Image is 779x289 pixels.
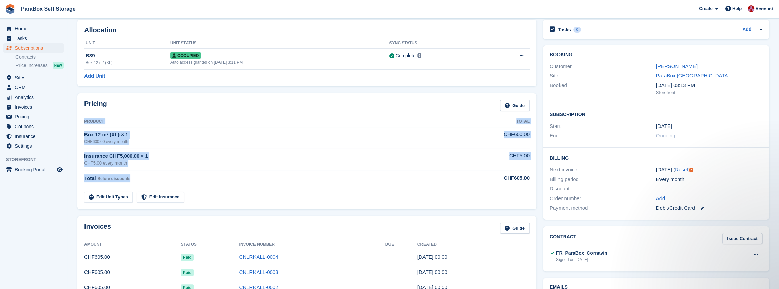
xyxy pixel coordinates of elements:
[550,63,656,70] div: Customer
[755,6,773,12] span: Account
[3,43,64,53] a: menu
[550,82,656,96] div: Booked
[656,166,762,174] div: [DATE] ( )
[656,73,729,78] a: ParaBox [GEOGRAPHIC_DATA]
[550,176,656,183] div: Billing period
[15,122,55,131] span: Coupons
[15,62,64,69] a: Price increases NEW
[656,185,762,193] div: -
[558,27,571,33] h2: Tasks
[389,38,487,49] th: Sync Status
[500,100,530,111] a: Guide
[15,34,55,43] span: Tasks
[84,192,133,203] a: Edit Unit Types
[550,166,656,174] div: Next invoice
[722,233,762,244] a: Issue Contract
[656,204,762,212] div: Debit/Credit Card
[3,141,64,151] a: menu
[417,53,421,58] img: icon-info-grey-7440780725fd019a000dd9b08b2336e03edf1995a4989e88bcd33f0948082b44.svg
[84,175,96,181] span: Total
[84,265,181,280] td: CHF605.00
[438,116,529,127] th: Total
[170,38,389,49] th: Unit Status
[699,5,712,12] span: Create
[15,132,55,141] span: Insurance
[675,167,688,172] a: Reset
[550,185,656,193] div: Discount
[170,52,201,59] span: Occupied
[688,167,694,173] div: Tooltip anchor
[6,156,67,163] span: Storefront
[550,122,656,130] div: Start
[84,38,170,49] th: Unit
[556,250,607,257] div: FR_ParaBox_Cornavin
[656,89,762,96] div: Storefront
[15,165,55,174] span: Booking Portal
[573,27,581,33] div: 0
[15,43,55,53] span: Subscriptions
[239,269,278,275] a: CNLRKALL-0003
[84,72,105,80] a: Add Unit
[3,73,64,82] a: menu
[181,254,193,261] span: Paid
[84,139,438,145] div: CHF600.00 every month
[550,204,656,212] div: Payment method
[84,152,438,160] div: Insurance CHF5,000.00 × 1
[550,111,762,117] h2: Subscription
[84,116,438,127] th: Product
[84,26,530,34] h2: Allocation
[181,239,239,250] th: Status
[438,148,529,170] td: CHF5.00
[3,83,64,92] a: menu
[170,59,389,65] div: Auto access granted on [DATE] 3:11 PM
[3,165,64,174] a: menu
[84,131,438,139] div: Box 12 m² (XL) × 1
[97,176,130,181] span: Before discounts
[732,5,742,12] span: Help
[656,63,697,69] a: [PERSON_NAME]
[656,133,675,138] span: Ongoing
[181,269,193,276] span: Paid
[550,132,656,140] div: End
[84,250,181,265] td: CHF605.00
[550,195,656,203] div: Order number
[3,102,64,112] a: menu
[239,254,278,260] a: CNLRKALL-0004
[550,52,762,58] h2: Booking
[656,122,672,130] time: 2025-07-13 22:00:00 UTC
[15,102,55,112] span: Invoices
[656,195,665,203] a: Add
[656,176,762,183] div: Every month
[15,83,55,92] span: CRM
[15,62,48,69] span: Price increases
[417,269,447,275] time: 2025-08-13 22:00:12 UTC
[84,239,181,250] th: Amount
[239,239,385,250] th: Invoice Number
[3,24,64,33] a: menu
[84,100,107,111] h2: Pricing
[556,257,607,263] div: Signed on [DATE]
[137,192,184,203] a: Edit Insurance
[656,82,762,89] div: [DATE] 03:13 PM
[550,72,656,80] div: Site
[15,112,55,121] span: Pricing
[3,93,64,102] a: menu
[84,223,111,234] h2: Invoices
[550,154,762,161] h2: Billing
[56,166,64,174] a: Preview store
[15,73,55,82] span: Sites
[417,239,530,250] th: Created
[15,141,55,151] span: Settings
[395,52,415,59] div: Complete
[550,233,576,244] h2: Contract
[15,93,55,102] span: Analytics
[15,24,55,33] span: Home
[53,62,64,69] div: NEW
[84,160,438,167] div: CHF5.00 every month
[3,132,64,141] a: menu
[86,52,170,60] div: B39
[5,4,15,14] img: stora-icon-8386f47178a22dfd0bd8f6a31ec36ba5ce8667c1dd55bd0f319d3a0aa187defe.svg
[18,3,78,14] a: ParaBox Self Storage
[438,174,529,182] div: CHF605.00
[3,112,64,121] a: menu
